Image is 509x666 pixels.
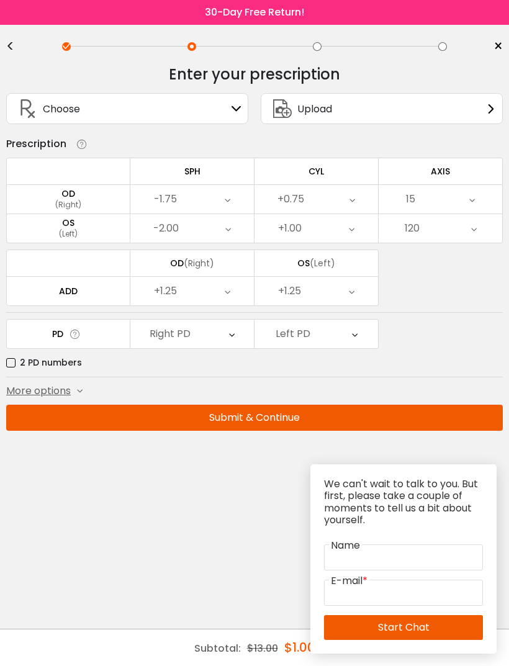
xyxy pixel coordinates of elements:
div: $1.00 [284,629,315,665]
span: (Left) [310,257,335,269]
div: +1.00 [278,216,302,241]
div: OD [7,188,130,199]
td: SPH [130,158,254,184]
div: Prescription [6,137,66,151]
span: More options [6,384,71,398]
td: AXIS [379,158,503,184]
td: OD [130,250,254,276]
label: Name [329,538,362,553]
div: +1.25 [154,279,177,304]
div: Left PD [276,322,310,346]
div: 15 [406,187,415,212]
div: +1.25 [278,279,301,304]
td: ADD [6,276,130,306]
div: 120 [405,216,420,241]
div: OS [7,217,130,228]
span: Choose [43,101,80,117]
td: OS [254,250,379,276]
a: × [484,37,503,56]
label: E-mail [329,574,369,588]
div: -1.75 [154,187,177,212]
div: Enter your prescription [169,62,340,87]
button: Submit & Continue [6,405,503,431]
div: +0.75 [277,187,304,212]
div: (Left) [7,228,130,240]
div: -2.00 [153,216,179,241]
td: CYL [254,158,379,184]
div: (Right) [7,199,130,210]
div: < [6,42,25,52]
td: PD [6,319,130,349]
a: Start Chat [324,615,483,640]
span: (Right) [184,257,214,269]
span: Upload [297,101,332,117]
span: × [493,37,503,56]
div: Right PD [150,322,191,346]
label: 2 PD numbers [6,355,82,371]
p: We can't wait to talk to you. But first, please take a couple of moments to tell us a bit about y... [324,478,483,526]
